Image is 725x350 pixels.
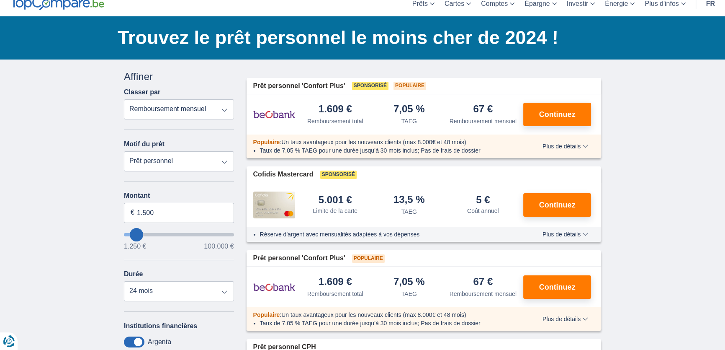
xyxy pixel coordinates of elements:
[393,104,425,115] div: 7,05 %
[253,81,345,91] span: Prêt personnel 'Confort Plus'
[319,104,352,115] div: 1.609 €
[320,171,357,179] span: Sponsorisé
[247,138,525,146] div: :
[401,117,417,125] div: TAEG
[253,192,295,218] img: pret personnel Cofidis CC
[124,140,165,148] label: Motif du prêt
[473,104,493,115] div: 67 €
[536,231,594,238] button: Plus de détails
[313,207,357,215] div: Limite de la carte
[319,195,352,205] div: 5.001 €
[476,195,490,205] div: 5 €
[124,192,234,200] label: Montant
[131,208,134,218] span: €
[253,104,295,125] img: pret personnel Beobank
[542,316,588,322] span: Plus de détails
[542,143,588,149] span: Plus de détails
[253,170,314,179] span: Cofidis Mastercard
[281,139,466,145] span: Un taux avantageux pour les nouveaux clients (max 8.000€ et 48 mois)
[467,207,499,215] div: Coût annuel
[352,82,388,90] span: Sponsorisé
[523,275,591,299] button: Continuez
[523,103,591,126] button: Continuez
[542,231,588,237] span: Plus de détails
[253,254,345,263] span: Prêt personnel 'Confort Plus'
[253,277,295,298] img: pret personnel Beobank
[539,283,576,291] span: Continuez
[393,277,425,288] div: 7,05 %
[523,193,591,217] button: Continuez
[124,88,160,96] label: Classer par
[260,146,518,155] li: Taux de 7,05 % TAEG pour une durée jusqu’à 30 mois inclus; Pas de frais de dossier
[473,277,493,288] div: 67 €
[450,290,517,298] div: Remboursement mensuel
[401,207,417,216] div: TAEG
[124,322,197,330] label: Institutions financières
[319,277,352,288] div: 1.609 €
[253,311,280,318] span: Populaire
[539,111,576,118] span: Continuez
[124,70,234,84] div: Affiner
[536,143,594,150] button: Plus de détails
[260,230,518,239] li: Réserve d'argent avec mensualités adaptées à vos dépenses
[393,194,425,206] div: 13,5 %
[124,243,146,250] span: 1.250 €
[539,201,576,209] span: Continuez
[148,338,171,346] label: Argenta
[260,319,518,327] li: Taux de 7,05 % TAEG pour une durée jusqu’à 30 mois inclus; Pas de frais de dossier
[253,139,280,145] span: Populaire
[307,117,363,125] div: Remboursement total
[536,316,594,322] button: Plus de détails
[118,25,601,51] h1: Trouvez le prêt personnel le moins cher de 2024 !
[393,82,426,90] span: Populaire
[450,117,517,125] div: Remboursement mensuel
[204,243,234,250] span: 100.000 €
[352,254,385,263] span: Populaire
[124,270,143,278] label: Durée
[124,233,234,236] input: wantToBorrow
[307,290,363,298] div: Remboursement total
[281,311,466,318] span: Un taux avantageux pour les nouveaux clients (max 8.000€ et 48 mois)
[401,290,417,298] div: TAEG
[247,311,525,319] div: :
